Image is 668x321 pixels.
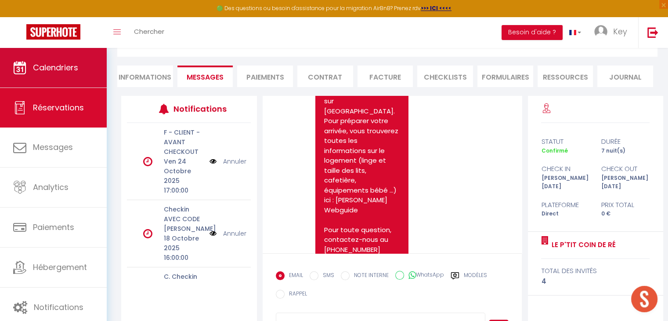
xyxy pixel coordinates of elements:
div: check out [596,164,656,174]
p: Checkin AVEC CODE [164,204,204,224]
label: Modèles [464,271,487,282]
p: C. Checkin J-1 - Caution OK [164,272,204,301]
li: FORMULAIRES [477,66,533,87]
span: Hébergement [33,262,87,273]
div: Prix total [596,200,656,210]
span: Messages [33,142,73,153]
label: SMS [318,271,334,281]
div: [PERSON_NAME] [DATE] [535,174,596,191]
li: Journal [597,66,653,87]
li: Facture [357,66,413,87]
div: 4 [541,276,650,287]
div: total des invités [541,266,650,276]
a: Chercher [127,17,171,48]
div: Open chat [631,286,657,312]
a: Le P'tit Coin de Ré [548,240,615,250]
label: WhatsApp [404,271,444,281]
div: statut [535,136,596,147]
li: Informations [117,66,173,87]
p: F - CLIENT - AVANT CHECKOUT [164,128,204,157]
img: logout [647,27,658,38]
a: Annuler [223,157,246,166]
label: RAPPEL [285,290,307,299]
li: CHECKLISTS [417,66,473,87]
div: durée [596,136,656,147]
div: 7 nuit(s) [596,147,656,155]
span: Messages [187,72,224,82]
label: EMAIL [285,271,303,281]
span: Notifications [34,302,83,313]
pre: [PERSON_NAME] Nous sommes la conciergerie en charge de votre maison de vacances sur [GEOGRAPHIC_D... [324,37,400,255]
img: NO IMAGE [209,229,217,238]
li: Ressources [538,66,593,87]
div: check in [535,164,596,174]
div: Plateforme [535,200,596,210]
div: 0 € [596,210,656,218]
a: >>> ICI <<<< [421,4,451,12]
p: Ven 24 Octobre 2025 17:00:00 [164,157,204,195]
h3: Notifications [173,99,225,119]
img: NO IMAGE [209,157,217,166]
img: Super Booking [26,24,80,40]
span: Analytics [33,182,69,193]
li: Contrat [297,66,353,87]
div: [PERSON_NAME] [DATE] [596,174,656,191]
a: ... Key [588,17,638,48]
span: Confirmé [541,147,567,154]
span: Réservations [33,102,84,113]
span: Chercher [134,27,164,36]
p: [PERSON_NAME] 18 Octobre 2025 16:00:00 [164,224,204,263]
li: Paiements [237,66,293,87]
a: Annuler [223,229,246,238]
img: ... [594,25,607,38]
div: Direct [535,210,596,218]
span: Key [613,26,627,37]
label: NOTE INTERNE [350,271,389,281]
button: Besoin d'aide ? [502,25,563,40]
span: Paiements [33,222,74,233]
span: Calendriers [33,62,78,73]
